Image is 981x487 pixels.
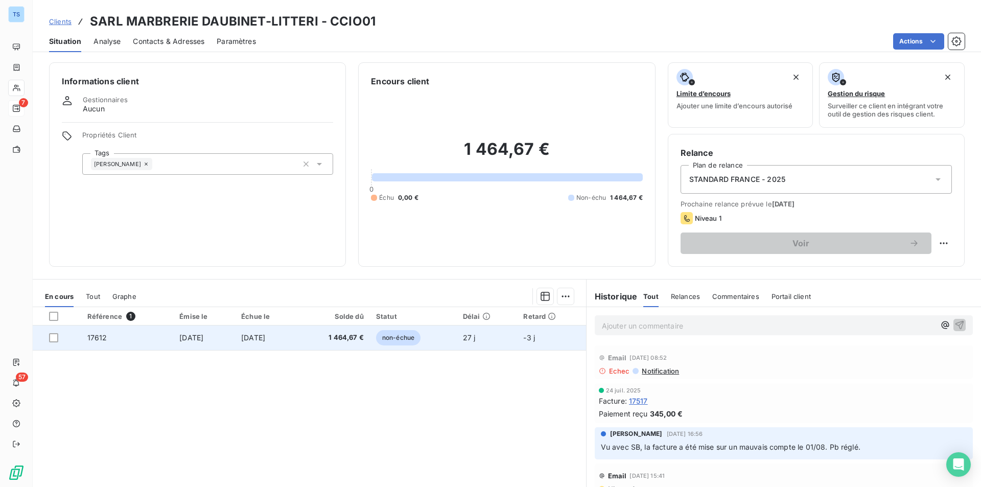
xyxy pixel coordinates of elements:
span: Voir [693,239,909,247]
span: Portail client [772,292,811,300]
h6: Historique [587,290,638,303]
span: Situation [49,36,81,47]
span: Ajouter une limite d’encours autorisé [676,102,792,110]
div: Statut [376,312,451,320]
span: Contacts & Adresses [133,36,204,47]
span: [DATE] [772,200,795,208]
span: Notification [641,367,679,375]
span: Email [608,354,627,362]
span: 57 [16,373,28,382]
span: Paiement reçu [599,408,648,419]
span: STANDARD FRANCE - 2025 [689,174,785,184]
span: Gestionnaires [83,96,128,104]
span: Analyse [94,36,121,47]
button: Gestion du risqueSurveiller ce client en intégrant votre outil de gestion des risques client. [819,62,965,128]
span: 17612 [87,333,107,342]
span: 0,00 € [398,193,418,202]
span: [DATE] 08:52 [629,355,667,361]
span: Commentaires [712,292,759,300]
span: Surveiller ce client en intégrant votre outil de gestion des risques client. [828,102,956,118]
span: Gestion du risque [828,89,885,98]
button: Limite d’encoursAjouter une limite d’encours autorisé [668,62,813,128]
h6: Encours client [371,75,429,87]
h2: 1 464,67 € [371,139,642,170]
span: Niveau 1 [695,214,721,222]
span: Paramètres [217,36,256,47]
span: 1 [126,312,135,321]
span: 7 [19,98,28,107]
span: 345,00 € [650,408,683,419]
span: [PERSON_NAME] [94,161,141,167]
span: 27 j [463,333,476,342]
div: Émise le [179,312,229,320]
span: Graphe [112,292,136,300]
span: Email [608,472,627,480]
span: [DATE] 16:56 [667,431,703,437]
span: Clients [49,17,72,26]
span: Relances [671,292,700,300]
img: Logo LeanPay [8,465,25,481]
span: 1 464,67 € [610,193,643,202]
span: Propriétés Client [82,131,333,145]
span: Aucun [83,104,105,114]
a: Clients [49,16,72,27]
span: Limite d’encours [676,89,731,98]
div: Solde dû [304,312,364,320]
span: 24 juil. 2025 [606,387,641,393]
span: -3 j [523,333,535,342]
span: Tout [86,292,100,300]
div: TS [8,6,25,22]
span: 1 464,67 € [304,333,364,343]
h3: SARL MARBRERIE DAUBINET-LITTERI - CCIO01 [90,12,376,31]
span: [DATE] [179,333,203,342]
h6: Informations client [62,75,333,87]
span: 17517 [629,396,648,406]
span: Facture : [599,396,627,406]
span: Échu [379,193,394,202]
span: Prochaine relance prévue le [681,200,952,208]
input: Ajouter une valeur [152,159,160,169]
div: Délai [463,312,511,320]
button: Voir [681,233,931,254]
span: [DATE] [241,333,265,342]
div: Échue le [241,312,291,320]
button: Actions [893,33,944,50]
span: [PERSON_NAME] [610,429,663,438]
span: En cours [45,292,74,300]
span: 0 [369,185,373,193]
div: Retard [523,312,579,320]
h6: Relance [681,147,952,159]
span: Tout [643,292,659,300]
span: non-échue [376,330,421,345]
span: Vu avec SB, la facture a été mise sur un mauvais compte le 01/08. Pb réglé. [601,443,860,451]
span: Non-échu [576,193,606,202]
div: Référence [87,312,168,321]
span: Echec [609,367,630,375]
span: [DATE] 15:41 [629,473,665,479]
div: Open Intercom Messenger [946,452,971,477]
